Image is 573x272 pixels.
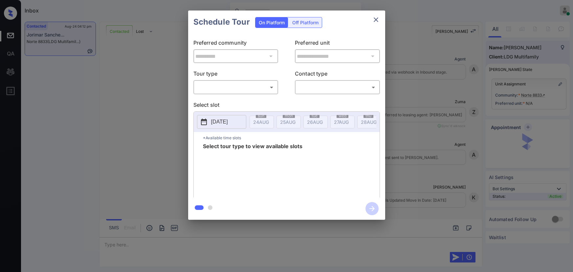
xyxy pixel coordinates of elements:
p: Preferred community [193,39,278,49]
div: On Platform [255,17,288,28]
p: Preferred unit [295,39,380,49]
h2: Schedule Tour [188,11,255,34]
button: [DATE] [197,115,246,129]
div: Off Platform [289,17,322,28]
p: Tour type [193,70,278,80]
p: *Available time slots [203,132,380,144]
span: Select tour type to view available slots [203,144,302,196]
p: Contact type [295,70,380,80]
p: [DATE] [211,118,228,126]
p: Select slot [193,101,380,111]
button: close [369,13,383,26]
